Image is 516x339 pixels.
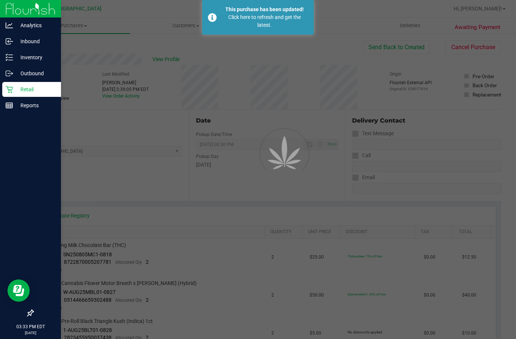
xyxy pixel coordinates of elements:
[221,13,308,29] div: Click here to refresh and get the latest.
[6,86,13,93] inline-svg: Retail
[3,330,58,336] p: [DATE]
[13,53,58,62] p: Inventory
[13,21,58,30] p: Analytics
[221,6,308,13] div: This purchase has been updated!
[6,102,13,109] inline-svg: Reports
[3,323,58,330] p: 03:33 PM EDT
[6,22,13,29] inline-svg: Analytics
[6,70,13,77] inline-svg: Outbound
[13,37,58,46] p: Inbound
[13,101,58,110] p: Reports
[6,38,13,45] inline-svg: Inbound
[13,69,58,78] p: Outbound
[6,54,13,61] inline-svg: Inventory
[7,279,30,302] iframe: Resource center
[13,85,58,94] p: Retail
